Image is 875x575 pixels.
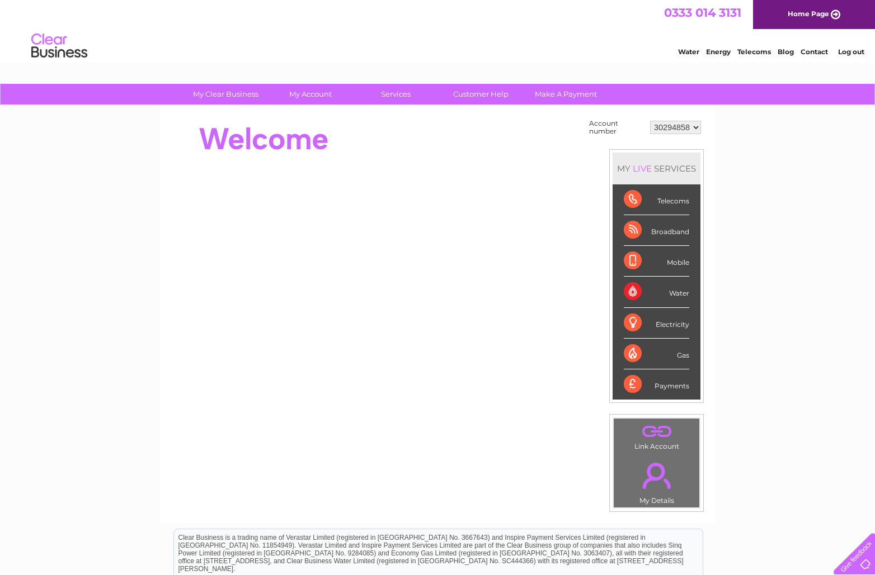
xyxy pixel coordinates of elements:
[624,339,689,369] div: Gas
[778,47,794,56] a: Blog
[617,456,697,495] a: .
[737,47,771,56] a: Telecoms
[624,215,689,246] div: Broadband
[350,84,442,104] a: Services
[624,184,689,215] div: Telecoms
[624,246,689,277] div: Mobile
[624,277,689,307] div: Water
[617,421,697,441] a: .
[706,47,731,56] a: Energy
[613,418,700,453] td: Link Account
[838,47,864,56] a: Log out
[180,84,272,104] a: My Clear Business
[31,29,88,63] img: logo.png
[174,6,703,54] div: Clear Business is a trading name of Verastar Limited (registered in [GEOGRAPHIC_DATA] No. 3667643...
[631,163,654,174] div: LIVE
[664,6,741,20] a: 0333 014 3131
[435,84,527,104] a: Customer Help
[265,84,357,104] a: My Account
[613,153,700,184] div: MY SERVICES
[624,308,689,339] div: Electricity
[520,84,612,104] a: Make A Payment
[586,117,647,138] td: Account number
[801,47,828,56] a: Contact
[613,453,700,508] td: My Details
[678,47,699,56] a: Water
[624,369,689,400] div: Payments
